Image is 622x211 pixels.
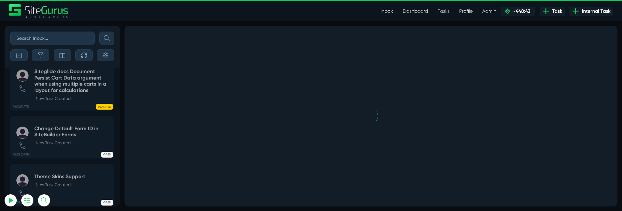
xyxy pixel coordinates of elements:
span: Internal Task [579,8,610,15]
span: OPEN [101,200,113,206]
a: 14:12 [DATE] Siteglide docs Document Persist Cart Data argument when using multiple carts in a la... [10,60,114,111]
img: Sitegurus Logo [9,4,69,18]
h5: Theme Skins Support [34,173,85,180]
p: New Task Created [36,182,85,188]
a: Tasks [433,5,454,17]
a: Dashboard [398,5,433,17]
span: -448:42 [511,8,530,14]
h5: Change Default Form ID in SiteBuilder Forms [34,125,111,138]
span: Task [550,8,562,15]
a: 10:36 [DATE] Change Default Form ID in SiteBuilder FormsNew Task Created OPEN [10,116,114,158]
a: Admin [477,5,501,17]
h5: Siteglide docs Document Persist Cart Data argument when using multiple carts in a layout for calc... [34,68,111,93]
span: OPEN [101,152,113,158]
a: Internal Task [569,7,613,16]
p: New Task Created [36,140,111,146]
input: Search Inbox... [10,32,95,45]
a: 10:36 [DATE] Theme Skins SupportNew Task Created OPEN [10,164,114,206]
a: Task [540,7,565,16]
b: 10:36 [DATE] [13,152,29,157]
a: Profile [454,5,477,17]
b: 14:12 [DATE] [13,104,29,109]
a: -448:42 [501,7,535,16]
span: PLANNED [96,104,113,110]
b: 10:36 [DATE] [13,200,29,205]
p: New Task Created [36,96,111,102]
a: SiteGurus [9,4,69,18]
a: Inbox [376,5,398,17]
